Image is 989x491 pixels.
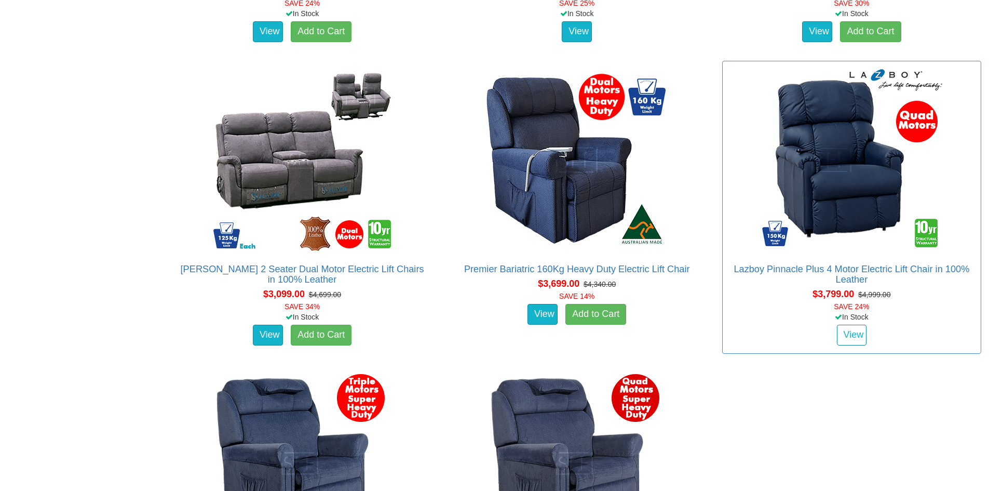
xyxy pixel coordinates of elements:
span: $3,799.00 [812,289,854,299]
del: $4,699.00 [309,290,341,299]
div: In Stock [445,8,709,19]
span: $3,099.00 [263,289,305,299]
img: Dalton 2 Seater Dual Motor Electric Lift Chairs in 100% Leather [209,67,396,254]
a: Add to Cart [291,21,351,42]
a: Add to Cart [565,304,626,325]
font: SAVE 14% [559,292,594,300]
a: View [253,21,283,42]
a: Lazboy Pinnacle Plus 4 Motor Electric Lift Chair in 100% Leather [734,264,969,285]
span: $3,699.00 [538,278,579,289]
del: $4,999.00 [858,290,890,299]
div: In Stock [720,8,983,19]
div: In Stock [720,312,983,322]
font: SAVE 24% [834,302,869,311]
a: Premier Bariatric 160Kg Heavy Duty Electric Lift Chair [464,264,690,274]
font: SAVE 34% [284,302,320,311]
div: In Stock [170,312,433,322]
a: Add to Cart [291,325,351,346]
del: $4,340.00 [584,280,616,288]
a: View [562,21,592,42]
img: Premier Bariatric 160Kg Heavy Duty Electric Lift Chair [483,67,670,254]
img: Lazboy Pinnacle Plus 4 Motor Electric Lift Chair in 100% Leather [758,67,945,254]
a: View [253,325,283,346]
a: View [802,21,832,42]
div: In Stock [170,8,433,19]
a: View [527,304,558,325]
a: View [837,325,867,346]
a: [PERSON_NAME] 2 Seater Dual Motor Electric Lift Chairs in 100% Leather [181,264,424,285]
a: Add to Cart [840,21,901,42]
